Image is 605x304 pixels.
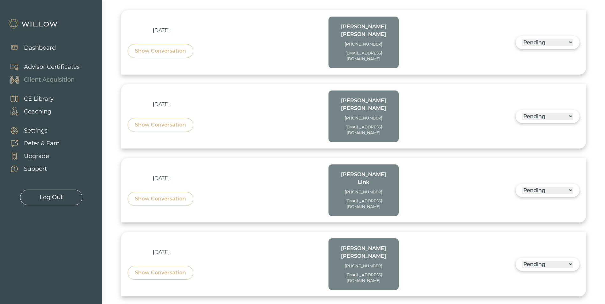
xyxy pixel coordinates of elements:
div: [DATE] [128,249,195,256]
a: CE Library [3,92,54,105]
a: Refer & Earn [3,137,60,150]
div: Upgrade [24,152,49,161]
div: CE Library [24,95,54,103]
div: [EMAIL_ADDRESS][DOMAIN_NAME] [335,198,392,210]
div: [PHONE_NUMBER] [335,189,392,195]
div: Show Conversation [135,195,186,203]
div: Coaching [24,107,51,116]
a: Dashboard [3,41,56,54]
div: Dashboard [24,44,56,52]
div: [DATE] [128,175,195,182]
div: [PERSON_NAME] [PERSON_NAME] [335,245,392,260]
div: Advisor Certificates [24,63,80,71]
img: Willow [8,19,59,29]
div: [EMAIL_ADDRESS][DOMAIN_NAME] [335,272,392,284]
div: Settings [24,127,48,135]
div: Log Out [40,193,63,202]
div: [PHONE_NUMBER] [335,263,392,269]
div: [DATE] [128,27,195,34]
div: Show Conversation [135,121,186,129]
div: [PHONE_NUMBER] [335,115,392,121]
div: Show Conversation [135,47,186,55]
a: Client Acquisition [3,73,80,86]
div: [DATE] [128,101,195,108]
a: Advisor Certificates [3,61,80,73]
div: [EMAIL_ADDRESS][DOMAIN_NAME] [335,124,392,136]
div: [PERSON_NAME] [PERSON_NAME] [335,23,392,38]
div: [PERSON_NAME] Link [335,171,392,186]
a: Settings [3,124,60,137]
div: Support [24,165,47,173]
a: Upgrade [3,150,60,163]
div: Client Acquisition [24,76,75,84]
div: Refer & Earn [24,139,60,148]
a: Coaching [3,105,54,118]
div: Show Conversation [135,269,186,277]
div: [EMAIL_ADDRESS][DOMAIN_NAME] [335,50,392,62]
div: [PERSON_NAME] [PERSON_NAME] [335,97,392,112]
div: [PHONE_NUMBER] [335,41,392,47]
